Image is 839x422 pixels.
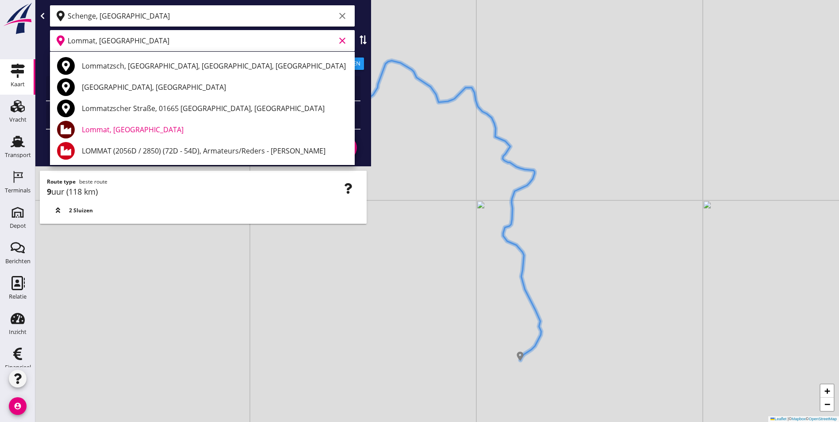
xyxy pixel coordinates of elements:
div: Lommat, [GEOGRAPHIC_DATA] [82,124,348,135]
div: Inzicht [9,329,27,335]
input: Vertrekpunt [68,9,335,23]
div: Financieel [5,364,31,370]
span: 2 Sluizen [69,207,93,215]
div: Relatie [9,294,27,299]
input: Bestemming [68,34,335,48]
span: − [824,399,830,410]
div: Lommatzscher Straße, 01665 [GEOGRAPHIC_DATA], [GEOGRAPHIC_DATA] [82,103,348,114]
a: Zoom in [820,384,834,398]
a: OpenStreetMap [808,417,837,421]
div: Berichten [5,258,31,264]
i: account_circle [9,397,27,415]
div: [GEOGRAPHIC_DATA], [GEOGRAPHIC_DATA] [82,82,348,92]
div: uur (118 km) [47,186,360,198]
div: Terminals [5,188,31,193]
a: Mapbox [792,417,806,421]
img: logo-small.a267ee39.svg [2,2,34,35]
div: LOMMAT (2056D / 2850) (72D - 54D), Armateurs/Reders - [PERSON_NAME] [82,146,348,156]
img: Marker [516,352,525,361]
div: Transport [5,152,31,158]
div: Lommatzsch, [GEOGRAPHIC_DATA], [GEOGRAPHIC_DATA], [GEOGRAPHIC_DATA] [82,61,348,71]
span: + [824,385,830,396]
i: clear [337,35,348,46]
span: | [788,417,789,421]
a: Leaflet [770,417,786,421]
div: Depot [10,223,26,229]
strong: Route type [47,178,76,185]
div: © © [768,416,839,422]
span: beste route [79,178,107,185]
i: clear [337,11,348,21]
div: Kaart [11,81,25,87]
strong: 9 [47,186,51,197]
a: Zoom out [820,398,834,411]
div: Vracht [9,117,27,123]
